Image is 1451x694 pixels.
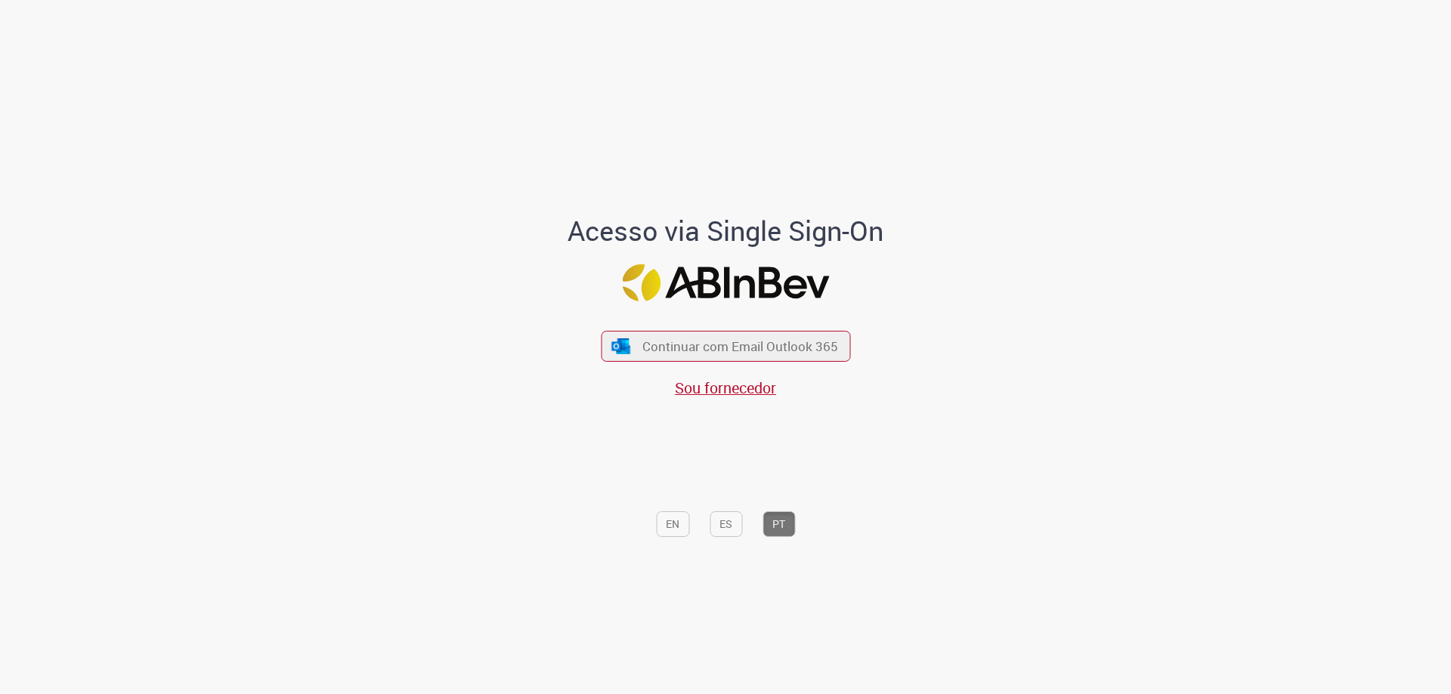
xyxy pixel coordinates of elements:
button: PT [763,511,795,537]
span: Continuar com Email Outlook 365 [642,338,838,355]
a: Sou fornecedor [675,378,776,398]
button: ES [710,511,742,537]
h1: Acesso via Single Sign-On [516,216,936,246]
img: Logo ABInBev [622,264,829,301]
button: EN [656,511,689,537]
img: ícone Azure/Microsoft 360 [611,338,632,354]
button: ícone Azure/Microsoft 360 Continuar com Email Outlook 365 [601,331,850,362]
